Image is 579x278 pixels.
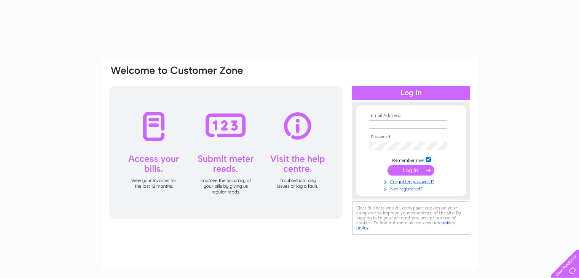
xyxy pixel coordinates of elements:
a: Not registered? [369,185,455,192]
a: Forgotten password? [369,177,455,185]
td: Remember me? [367,156,455,163]
th: Email Address: [367,113,455,118]
a: cookies policy [356,220,455,230]
input: Submit [388,165,434,176]
th: Password: [367,134,455,140]
div: Clear Business would like to place cookies on your computer to improve your experience of the sit... [352,201,470,235]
